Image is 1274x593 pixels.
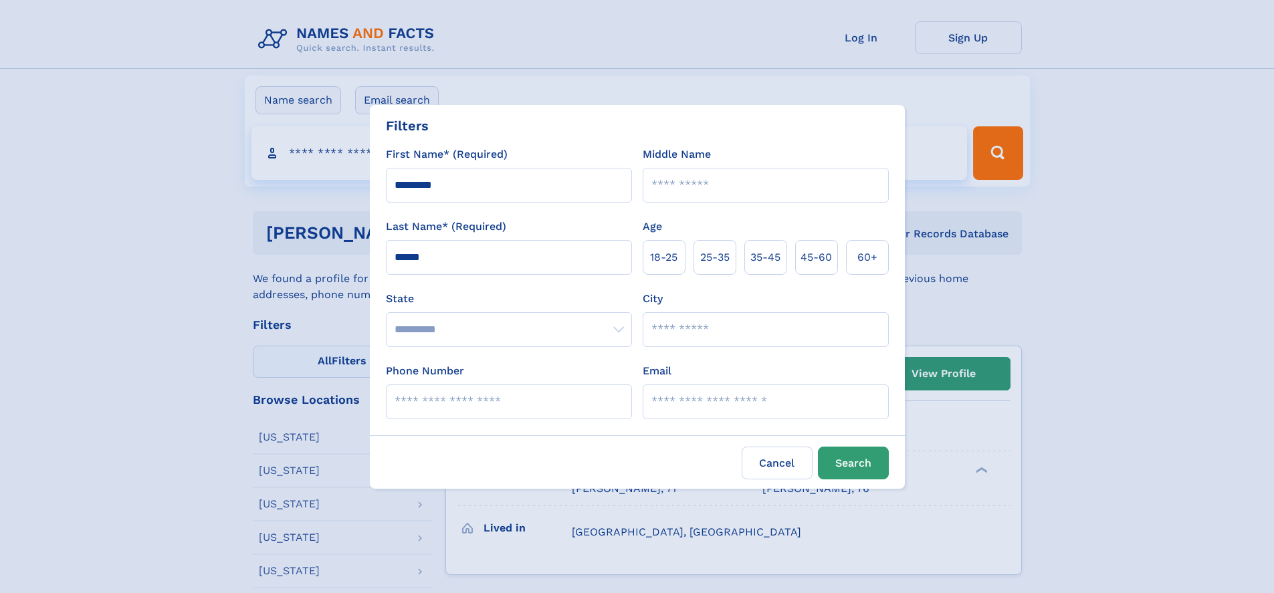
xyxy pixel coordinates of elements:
[742,447,813,479] label: Cancel
[700,249,730,265] span: 25‑35
[801,249,832,265] span: 45‑60
[650,249,677,265] span: 18‑25
[750,249,780,265] span: 35‑45
[643,146,711,162] label: Middle Name
[386,146,508,162] label: First Name* (Required)
[643,291,663,307] label: City
[857,249,877,265] span: 60+
[386,291,632,307] label: State
[643,219,662,235] label: Age
[643,363,671,379] label: Email
[818,447,889,479] button: Search
[386,363,464,379] label: Phone Number
[386,219,506,235] label: Last Name* (Required)
[386,116,429,136] div: Filters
